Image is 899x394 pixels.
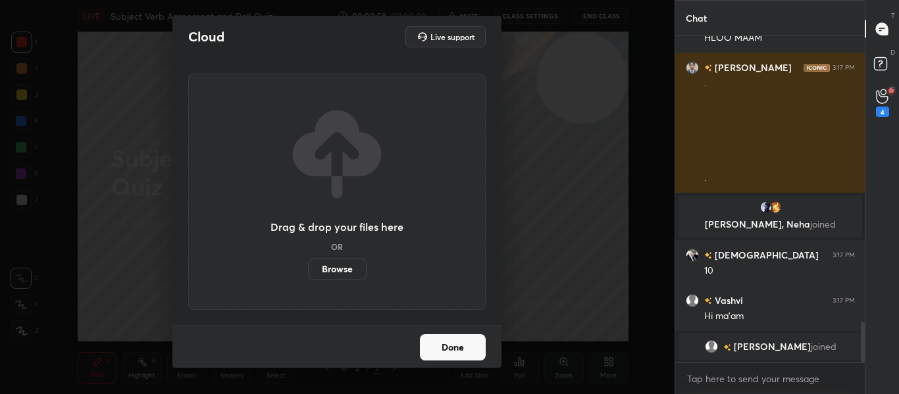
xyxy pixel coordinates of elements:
div: grid [675,36,865,362]
span: [PERSON_NAME] [733,341,810,352]
h6: [DEMOGRAPHIC_DATA] [712,248,819,262]
div: 3:17 PM [833,251,855,259]
p: D [890,47,895,57]
img: 19a07e5dcafd41b299f84cc3a869c7c2.jpg [686,61,699,74]
img: default.png [704,340,717,353]
p: Chat [675,1,717,36]
h5: Live support [430,33,475,41]
h6: [PERSON_NAME] [712,61,792,74]
p: [PERSON_NAME], Neha [686,219,854,230]
img: iconic-dark.1390631f.png [804,64,830,72]
div: 3:17 PM [833,64,855,72]
div: . . [704,77,855,185]
img: 3fa7ea3ab38b4f2f90ac542fb9e1aa46.None [686,249,699,262]
img: 2cc912fa1b764a62a22bca6ab26737cf.jpg [759,201,772,214]
img: no-rating-badge.077c3623.svg [723,344,731,351]
img: no-rating-badge.077c3623.svg [704,252,712,259]
div: 10 [704,264,855,278]
img: 3 [768,201,781,214]
span: joined [810,341,836,352]
img: default.png [686,294,699,307]
img: no-rating-badge.077c3623.svg [704,297,712,305]
div: 3:17 PM [833,297,855,305]
img: no-rating-badge.077c3623.svg [704,64,712,72]
div: HLOO MAAM [704,32,855,45]
h3: Drag & drop your files here [270,222,403,232]
button: Done [420,334,486,360]
div: 4 [876,107,889,117]
p: G [890,84,895,94]
h6: Vashvi [712,293,743,307]
p: T [891,11,895,20]
h2: Cloud [188,28,224,45]
h5: OR [331,243,343,251]
span: joined [810,218,836,230]
div: Hi ma'am [704,310,855,323]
